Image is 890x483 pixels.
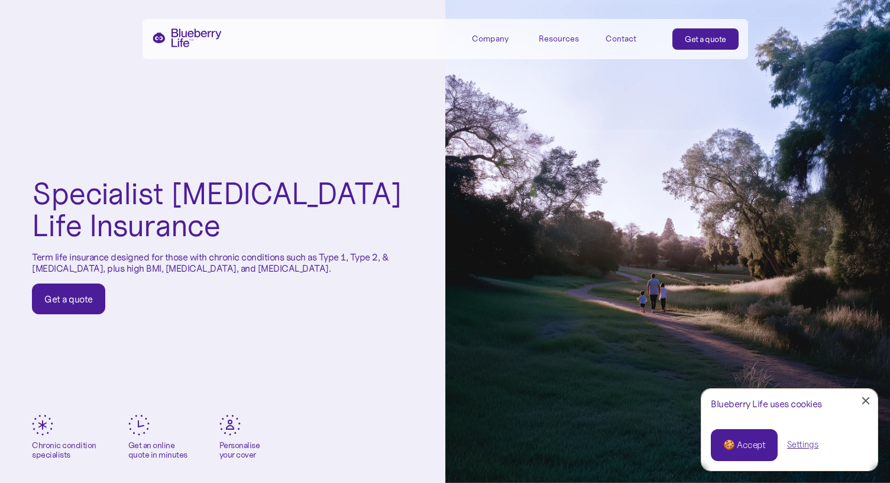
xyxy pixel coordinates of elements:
[711,429,778,461] a: 🍪 Accept
[44,293,93,305] div: Get a quote
[32,252,413,274] p: Term life insurance designed for those with chronic conditions such as Type 1, Type 2, & [MEDICAL...
[472,28,525,48] div: Company
[539,28,592,48] div: Resources
[219,440,260,461] div: Personalise your cover
[866,401,866,401] div: Close Cookie Popup
[723,439,765,452] div: 🍪 Accept
[606,28,659,48] a: Contact
[152,28,222,47] a: home
[854,389,878,413] a: Close Cookie Popup
[128,440,187,461] div: Get an online quote in minutes
[32,178,413,242] h1: Specialist [MEDICAL_DATA] Life Insurance
[606,34,636,44] div: Contact
[539,34,579,44] div: Resources
[32,440,96,461] div: Chronic condition specialists
[685,33,726,45] div: Get a quote
[472,34,509,44] div: Company
[787,439,818,451] a: Settings
[711,398,868,410] div: Blueberry Life uses cookies
[32,284,105,314] a: Get a quote
[672,28,739,50] a: Get a quote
